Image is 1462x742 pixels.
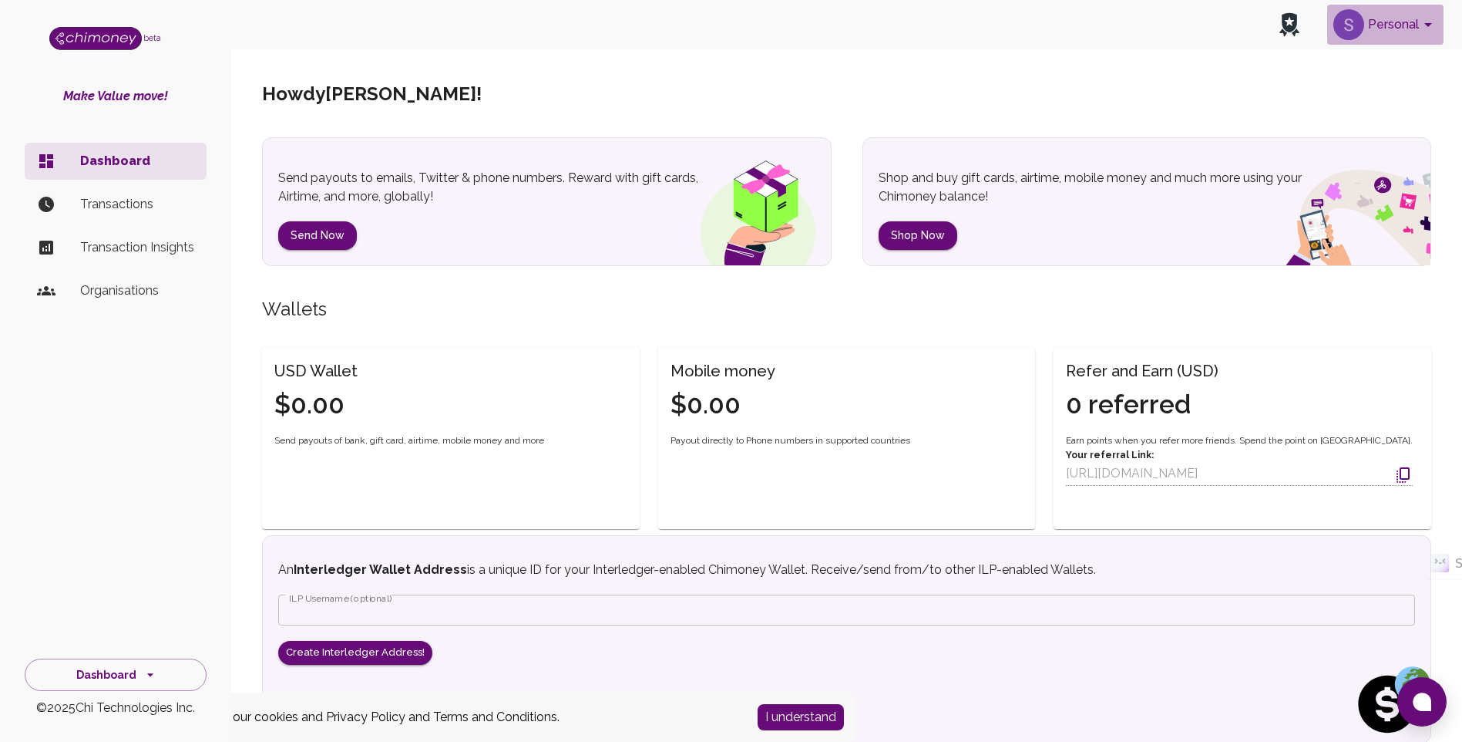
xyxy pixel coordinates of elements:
[1327,5,1444,45] button: account of current user
[758,704,844,730] button: Accept cookies
[1397,677,1447,727] button: Open chat window
[671,389,775,421] h4: $0.00
[274,433,544,449] span: Send payouts of bank, gift card, airtime, mobile money and more
[671,359,775,383] h6: Mobile money
[80,152,194,170] p: Dashboard
[294,562,467,577] strong: Interledger Wallet Address
[433,710,557,724] a: Terms and Conditions
[1066,359,1218,383] h6: Refer and Earn (USD)
[673,150,831,265] img: gift box
[1066,433,1413,487] div: Earn points when you refer more friends. Spend the point on [GEOGRAPHIC_DATA].
[19,708,734,727] div: By using this site, you are agreeing to our cookies and and .
[143,33,161,42] span: beta
[326,710,405,724] a: Privacy Policy
[289,592,392,605] label: ILP Username (optional)
[25,659,207,692] button: Dashboard
[1066,389,1218,421] h4: 0 referred
[1245,153,1430,265] img: social spend
[262,297,1431,322] h5: Wallets
[49,27,142,50] img: Logo
[80,282,194,300] p: Organisations
[879,169,1326,206] p: Shop and buy gift cards, airtime, mobile money and much more using your Chimoney balance!
[278,641,432,665] button: Create Interledger Address!
[274,359,358,383] h6: USD Wallet
[879,221,957,250] button: Shop Now
[80,195,194,214] p: Transactions
[1333,9,1364,40] img: avatar
[80,238,194,257] p: Transaction Insights
[262,82,482,106] h5: Howdy [PERSON_NAME] !
[1066,450,1154,460] strong: Your referral Link:
[278,221,357,250] button: Send Now
[278,561,1225,579] p: An is a unique ID for your Interledger-enabled Chimoney Wallet. Receive/send from/to other ILP-en...
[671,433,910,449] span: Payout directly to Phone numbers in supported countries
[274,389,358,421] h4: $0.00
[278,169,725,206] p: Send payouts to emails, Twitter & phone numbers. Reward with gift cards, Airtime, and more, globa...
